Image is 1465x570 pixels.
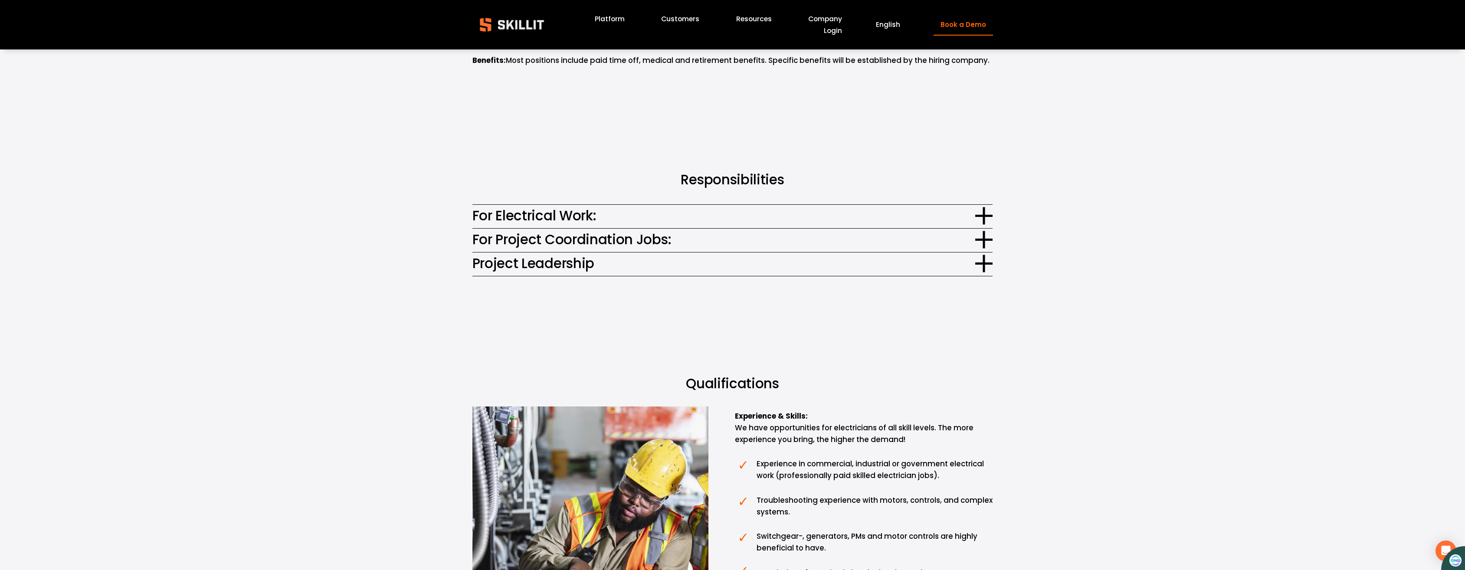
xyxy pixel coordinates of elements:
[472,253,976,274] span: Project Leadership
[472,206,976,226] span: For Electrical Work:
[735,410,993,446] p: We have opportunities for electricians of all skill levels. The more experience you bring, the hi...
[876,20,900,29] span: English
[757,531,993,554] p: Switchgear-, generators, PMs and motor controls are highly beneficial to have.
[472,229,976,250] span: For Project Coordination Jobs:
[472,23,993,35] p: Multiple cities across [GEOGRAPHIC_DATA]
[735,411,808,421] strong: Experience & Skills:
[757,458,993,482] p: Experience in commercial, industrial or government electrical work (professionally paid skilled e...
[1436,541,1456,561] div: Open Intercom Messenger
[472,229,993,252] button: For Project Coordination Jobs:
[472,205,993,228] button: For Electrical Work:
[472,55,506,66] strong: Benefits:
[472,252,993,276] button: Project Leadership
[494,375,971,393] h2: Qualifications
[736,13,772,25] a: folder dropdown
[736,14,772,24] span: Resources
[824,25,842,36] a: Login
[661,13,699,25] a: Customers
[472,12,551,38] img: Skillit
[808,13,842,25] a: Company
[934,14,993,36] a: Book a Demo
[472,55,993,66] p: Most positions include paid time off, medical and retirement benefits. Specific benefits will be ...
[757,495,993,518] p: Troubleshooting experience with motors, controls, and complex systems.
[876,19,900,31] div: language picker
[595,13,625,25] a: Platform
[538,171,927,189] h2: Responsibilities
